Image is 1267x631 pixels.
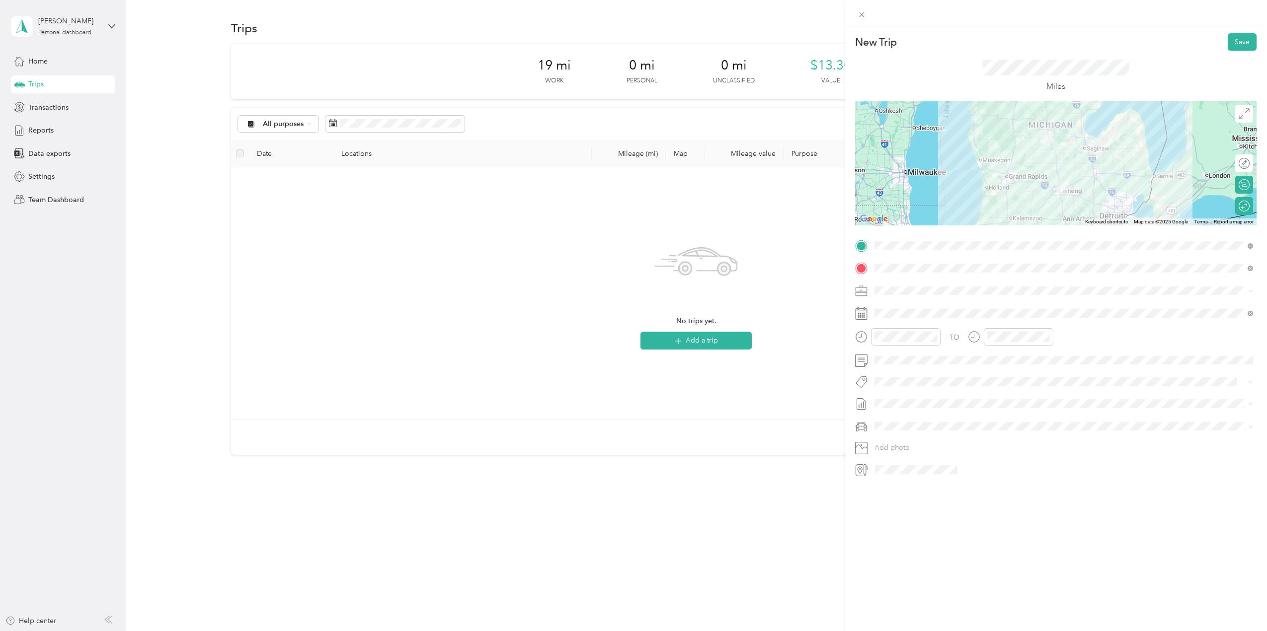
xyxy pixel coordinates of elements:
p: New Trip [855,35,897,49]
span: Map data ©2025 Google [1134,219,1188,224]
a: Open this area in Google Maps (opens a new window) [858,212,890,225]
div: TO [950,332,959,343]
img: Google [858,212,890,225]
button: Keyboard shortcuts [1085,218,1128,225]
a: Report a map error [1214,219,1254,224]
iframe: Everlance-gr Chat Button Frame [1211,575,1267,631]
button: Save [1228,33,1257,51]
p: Miles [1046,80,1065,93]
button: Add photo [871,441,1257,455]
a: Terms (opens in new tab) [1194,219,1208,224]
